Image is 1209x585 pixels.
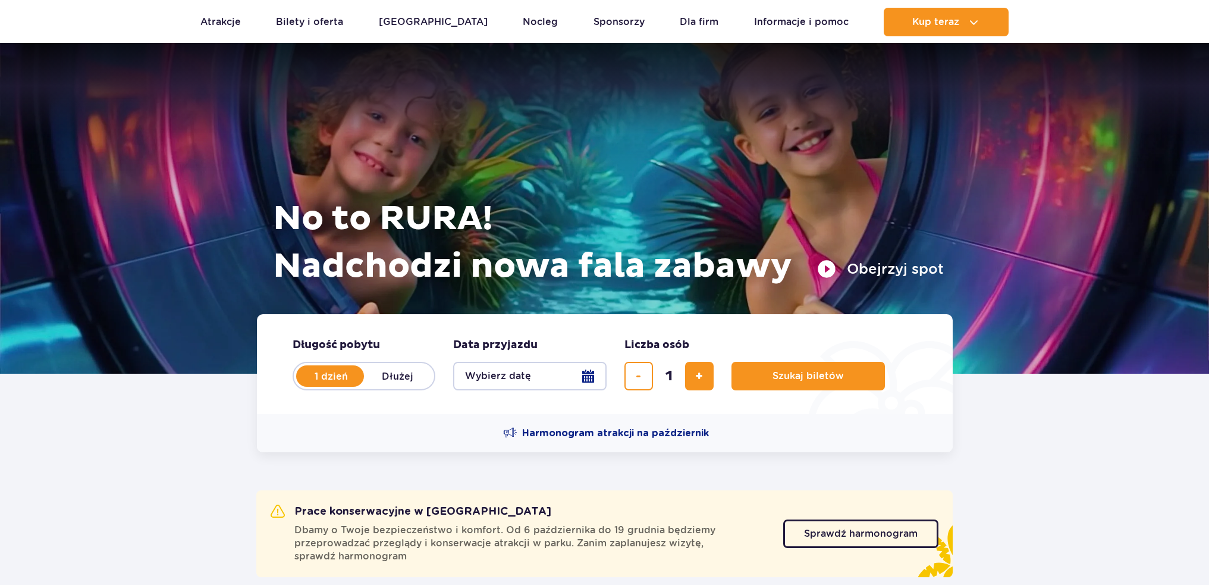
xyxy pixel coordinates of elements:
a: Informacje i pomoc [754,8,849,36]
a: [GEOGRAPHIC_DATA] [379,8,488,36]
span: Długość pobytu [293,338,380,352]
button: Szukaj biletów [731,362,885,390]
span: Dbamy o Twoje bezpieczeństwo i komfort. Od 6 października do 19 grudnia będziemy przeprowadzać pr... [294,524,769,563]
span: Liczba osób [624,338,689,352]
label: 1 dzień [297,364,365,389]
a: Sponsorzy [593,8,645,36]
span: Sprawdź harmonogram [804,529,918,539]
button: Wybierz datę [453,362,607,390]
button: Kup teraz [884,8,1009,36]
a: Sprawdź harmonogram [783,520,938,548]
button: dodaj bilet [685,362,714,390]
button: Obejrzyj spot [817,259,944,279]
span: Kup teraz [912,17,959,27]
span: Harmonogram atrakcji na październik [522,427,709,440]
span: Data przyjazdu [453,338,538,352]
button: usuń bilet [624,362,653,390]
a: Bilety i oferta [276,8,343,36]
h1: No to RURA! Nadchodzi nowa fala zabawy [273,195,944,290]
span: Szukaj biletów [772,371,844,381]
label: Dłużej [364,364,432,389]
input: liczba biletów [655,362,683,390]
a: Harmonogram atrakcji na październik [503,426,709,440]
form: Planowanie wizyty w Park of Poland [257,314,953,414]
h2: Prace konserwacyjne w [GEOGRAPHIC_DATA] [271,505,551,519]
a: Dla firm [680,8,718,36]
a: Atrakcje [200,8,241,36]
a: Nocleg [523,8,558,36]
